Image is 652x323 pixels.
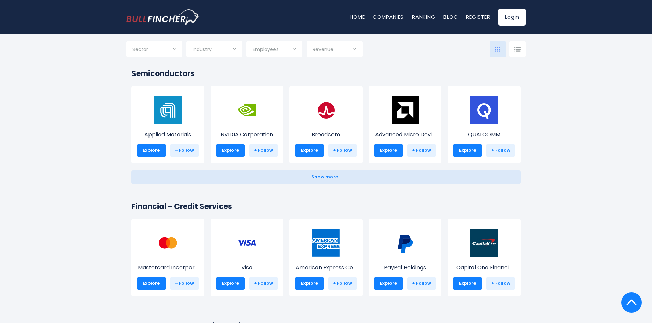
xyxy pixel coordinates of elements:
[253,46,279,52] span: Employees
[453,264,515,272] p: Capital One Financial Corporation
[295,242,357,272] a: American Express Co...
[170,277,199,290] a: + Follow
[193,44,236,56] input: Selection
[126,9,200,25] img: bullfincher logo
[407,277,437,290] a: + Follow
[453,109,515,139] a: QUALCOMM Incorporat...
[216,109,279,139] a: NVIDIA Corporation
[373,13,404,21] a: Companies
[137,242,199,272] a: Mastercard Incorpor...
[249,277,278,290] a: + Follow
[170,144,199,157] a: + Follow
[137,109,199,139] a: Applied Materials
[374,109,437,139] a: Advanced Micro Devi...
[295,277,324,290] a: Explore
[374,242,437,272] a: PayPal Holdings
[453,242,515,272] a: Capital One Financi...
[453,277,482,290] a: Explore
[514,47,521,52] img: icon-comp-list-view.svg
[131,201,521,212] h2: Financial - Credit Services
[453,144,482,157] a: Explore
[295,109,357,139] a: Broadcom
[216,264,279,272] p: Visa
[374,277,403,290] a: Explore
[253,44,296,56] input: Selection
[328,277,357,290] a: + Follow
[486,277,515,290] a: + Follow
[311,175,341,180] span: Show more...
[233,96,260,124] img: NVDA.png
[412,13,435,21] a: Ranking
[137,144,166,157] a: Explore
[132,44,176,56] input: Selection
[249,144,278,157] a: + Follow
[392,229,419,257] img: PYPL.png
[216,144,245,157] a: Explore
[312,96,340,124] img: AVGO.png
[470,96,498,124] img: QCOM.png
[137,264,199,272] p: Mastercard Incorporated
[216,242,279,272] a: Visa
[313,46,334,52] span: Revenue
[154,229,182,257] img: MA.png
[216,277,245,290] a: Explore
[126,9,200,25] a: Go to homepage
[131,170,521,184] button: Show more...
[131,68,521,79] h2: Semiconductors
[374,131,437,139] p: Advanced Micro Devices
[295,264,357,272] p: American Express Company
[466,13,490,21] a: Register
[137,131,199,139] p: Applied Materials
[407,144,437,157] a: + Follow
[313,44,356,56] input: Selection
[443,13,458,21] a: Blog
[328,144,357,157] a: + Follow
[233,229,260,257] img: V.png
[312,229,340,257] img: AXP.png
[350,13,365,21] a: Home
[392,96,419,124] img: AMD.png
[193,46,212,52] span: Industry
[486,144,515,157] a: + Follow
[295,131,357,139] p: Broadcom
[154,96,182,124] img: AMAT.png
[374,144,403,157] a: Explore
[132,46,148,52] span: Sector
[498,9,526,26] a: Login
[374,264,437,272] p: PayPal Holdings
[470,229,498,257] img: COF.png
[216,131,279,139] p: NVIDIA Corporation
[137,277,166,290] a: Explore
[295,144,324,157] a: Explore
[495,47,500,52] img: icon-comp-grid.svg
[453,131,515,139] p: QUALCOMM Incorporated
